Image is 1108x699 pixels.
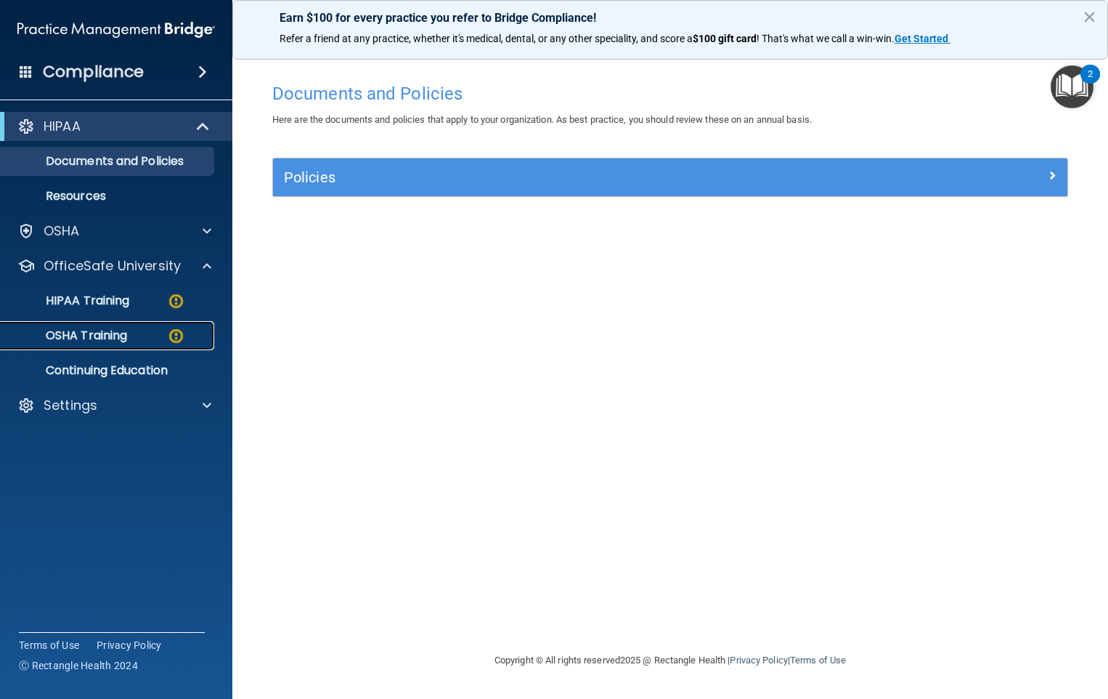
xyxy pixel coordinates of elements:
a: Privacy Policy [97,638,162,652]
img: warning-circle.0cc9ac19.png [167,292,185,310]
div: Copyright © All rights reserved 2025 @ Rectangle Health | | [405,637,935,684]
p: HIPAA [44,118,81,135]
a: Settings [17,397,211,414]
button: Close [1083,5,1096,28]
p: Documents and Policies [9,154,208,169]
a: HIPAA [17,118,211,135]
a: Terms of Use [19,638,79,652]
a: Privacy Policy [730,655,787,666]
a: Policies [284,166,1056,189]
a: OfficeSafe University [17,257,211,275]
img: warning-circle.0cc9ac19.png [167,327,185,345]
p: Continuing Education [9,363,208,378]
p: HIPAA Training [9,294,129,308]
a: Get Started [895,33,950,44]
h5: Policies [284,169,858,185]
p: Settings [44,397,97,414]
p: OfficeSafe University [44,257,181,275]
p: OSHA Training [9,328,127,343]
p: Resources [9,189,208,203]
span: Refer a friend at any practice, whether it's medical, dental, or any other speciality, and score a [280,33,693,44]
div: 2 [1088,74,1093,93]
h4: Documents and Policies [272,84,1068,103]
span: Here are the documents and policies that apply to your organization. As best practice, you should... [272,114,812,125]
p: Earn $100 for every practice you refer to Bridge Compliance! [280,11,1061,25]
h4: Compliance [43,62,144,82]
a: Terms of Use [790,655,846,666]
img: PMB logo [17,15,215,44]
span: Ⓒ Rectangle Health 2024 [19,658,138,673]
span: ! That's what we call a win-win. [757,33,895,44]
button: Open Resource Center, 2 new notifications [1051,65,1093,108]
p: OSHA [44,222,80,240]
strong: $100 gift card [693,33,757,44]
a: OSHA [17,222,211,240]
strong: Get Started [895,33,948,44]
